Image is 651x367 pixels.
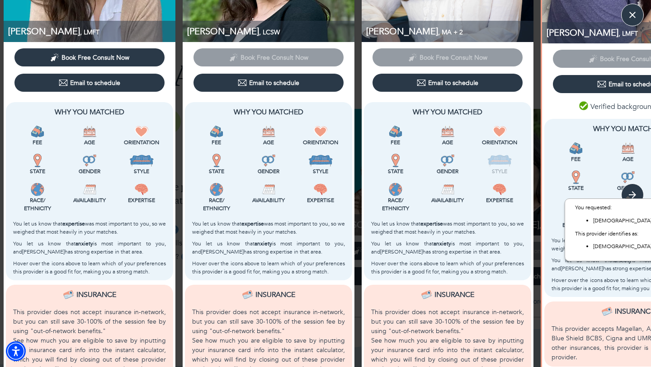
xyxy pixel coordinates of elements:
[552,213,600,229] p: Race/ Ethnicity
[210,125,223,138] img: Fee
[389,125,402,138] img: Fee
[193,74,344,92] button: Email to schedule
[297,167,345,175] p: Style
[8,25,175,38] p: LMFT
[192,107,345,118] p: Why You Matched
[621,170,635,184] img: Gender
[371,138,420,146] p: Fee
[83,183,96,196] img: Availability
[192,220,345,236] p: You let us know that was most important to you, so we weighed that most heavily in your matches.
[371,307,524,336] p: This provider does not accept insurance in-network, but you can still save 30-100% of the session...
[618,29,638,38] span: , LMFT
[192,138,241,146] p: Fee
[476,167,524,175] p: Style
[83,125,96,138] img: Age
[13,154,61,175] div: This provider is licensed to work in your state.
[366,25,533,38] p: MA, LMFT, LPC-Associate
[65,138,113,146] p: Age
[621,141,635,155] img: Age
[487,154,512,167] img: Style
[373,52,523,61] span: This provider has not yet shared their calendar link. Please email the provider to schedule
[244,196,292,204] p: Availability
[192,240,345,256] p: You let us know that is most important to you, and [PERSON_NAME] has strong expertise in that area.
[118,138,166,146] p: Orientation
[552,184,600,192] p: State
[13,259,166,276] p: Hover over the icons above to learn which of your preferences this provider is a good fit for, ma...
[13,167,61,175] p: State
[13,138,61,146] p: Fee
[62,220,85,227] b: expertise
[434,240,451,247] b: anxiety
[14,74,165,92] button: Email to schedule
[434,289,474,300] p: Insurance
[569,141,583,155] img: Fee
[83,154,96,167] img: Gender
[420,220,443,227] b: expertise
[476,196,524,204] p: Expertise
[13,107,166,118] p: Why You Matched
[371,196,420,212] p: Race/ Ethnicity
[371,107,524,118] p: Why You Matched
[389,154,402,167] img: State
[262,154,275,167] img: Gender
[262,125,275,138] img: Age
[210,154,223,167] img: State
[389,183,402,196] img: Race/<br />Ethnicity
[255,240,272,247] b: anxiety
[244,138,292,146] p: Age
[423,138,472,146] p: Age
[192,167,241,175] p: State
[569,170,583,184] img: State
[31,125,44,138] img: Fee
[192,196,241,212] p: Race/ Ethnicity
[552,155,600,163] p: Fee
[552,170,600,192] div: This provider is licensed to work in your state.
[118,167,166,175] p: Style
[13,307,166,336] p: This provider does not accept insurance in-network, but you can still save 30-100% of the session...
[438,28,463,37] span: , MA + 2
[441,154,454,167] img: Gender
[314,183,327,196] img: Expertise
[259,28,280,37] span: , LCSW
[423,167,472,175] p: Gender
[31,183,44,196] img: Race/<br />Ethnicity
[244,167,292,175] p: Gender
[13,196,61,212] p: Race/ Ethnicity
[6,341,26,361] div: Accessibility Menu
[371,167,420,175] p: State
[65,196,113,204] p: Availability
[76,289,116,300] p: Insurance
[14,48,165,66] button: Book Free Consult Now
[238,78,299,87] div: Email to schedule
[59,78,120,87] div: Email to schedule
[80,28,99,37] span: , LMFT
[75,240,93,247] b: anxiety
[371,220,524,236] p: You let us know that was most important to you, so we weighed that most heavily in your matches.
[417,78,478,87] div: Email to schedule
[187,25,354,38] p: LCSW
[262,183,275,196] img: Availability
[65,167,113,175] p: Gender
[193,52,344,61] span: This provider has not yet shared their calendar link. Please email the provider to schedule
[129,154,154,167] img: Style
[476,138,524,146] p: Orientation
[210,183,223,196] img: Race/<br />Ethnicity
[118,196,166,204] p: Expertise
[192,307,345,336] p: This provider does not accept insurance in-network, but you can still save 30-100% of the session...
[371,240,524,256] p: You let us know that is most important to you, and [PERSON_NAME] has strong expertise in that area.
[297,196,345,204] p: Expertise
[441,125,454,138] img: Age
[371,154,420,175] div: This provider is licensed to work in your state.
[297,138,345,146] p: Orientation
[31,154,44,167] img: State
[61,53,129,62] span: Book Free Consult Now
[135,125,148,138] img: Orientation
[493,125,506,138] img: Orientation
[441,183,454,196] img: Availability
[371,259,524,276] p: Hover over the icons above to learn which of your preferences this provider is a good fit for, ma...
[192,259,345,276] p: Hover over the icons above to learn which of your preferences this provider is a good fit for, ma...
[493,183,506,196] img: Expertise
[373,74,523,92] button: Email to schedule
[255,289,295,300] p: Insurance
[13,240,166,256] p: You let us know that is most important to you, and [PERSON_NAME] has strong expertise in that area.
